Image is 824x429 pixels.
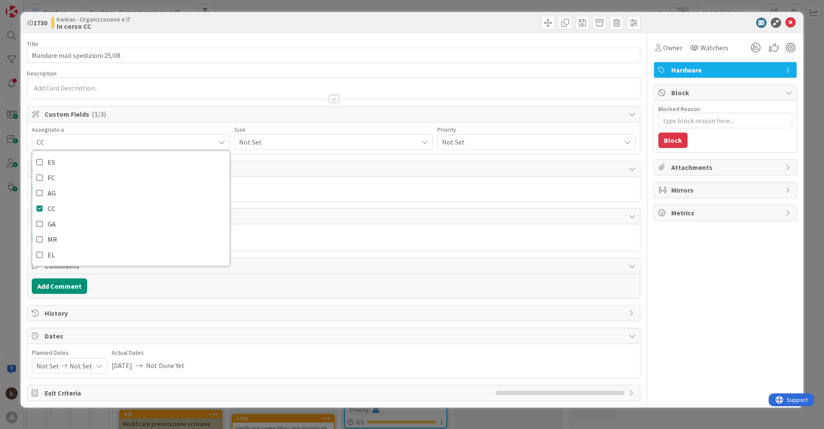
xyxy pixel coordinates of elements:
a: FC [32,170,230,185]
span: Hardware [671,65,781,75]
span: Actual Dates [112,348,185,357]
button: Add Comment [32,278,87,294]
span: Mirrors [671,185,781,195]
b: In corso CC [57,23,130,30]
label: Title [27,40,38,48]
span: ES [48,156,55,169]
span: Dates [45,331,624,341]
div: Size [234,127,433,133]
span: Comments [45,261,624,271]
span: Metrics [671,208,781,218]
span: MR [48,233,57,246]
span: ID [27,18,47,28]
a: AG [32,185,230,201]
span: Attachments [671,162,781,172]
span: AG [48,187,56,199]
span: Custom Fields [45,109,624,119]
b: 1730 [33,18,47,27]
span: Kanban - Organizzazione e IT [57,16,130,23]
span: Support [18,1,39,12]
span: Links [45,211,624,221]
span: CC [36,137,215,147]
span: CC [48,202,55,215]
span: Description [27,69,57,77]
span: Watchers [700,42,728,53]
span: Block [671,88,781,98]
span: ( 1/3 ) [92,110,106,118]
span: Planned Dates [32,348,107,357]
div: Priority [437,127,636,133]
span: History [45,308,624,318]
span: Tasks [45,164,624,174]
span: Not Set [70,359,92,373]
span: GA [48,218,56,230]
span: Not Set [36,359,59,373]
span: EL [48,248,55,261]
span: Not Set [239,136,413,148]
span: Not Set [442,136,616,148]
div: Assegnato a [32,127,230,133]
a: ES [32,154,230,170]
label: Blocked Reason [658,105,700,113]
span: [DATE] [112,358,132,373]
span: Owner [663,42,682,53]
a: CC [32,201,230,216]
a: MR [32,232,230,247]
span: Not Done Yet [146,358,185,373]
span: Exit Criteria [45,388,491,398]
a: GA [32,216,230,232]
input: type card name here... [27,48,640,63]
button: Block [658,133,688,148]
span: FC [48,171,55,184]
a: EL [32,247,230,263]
